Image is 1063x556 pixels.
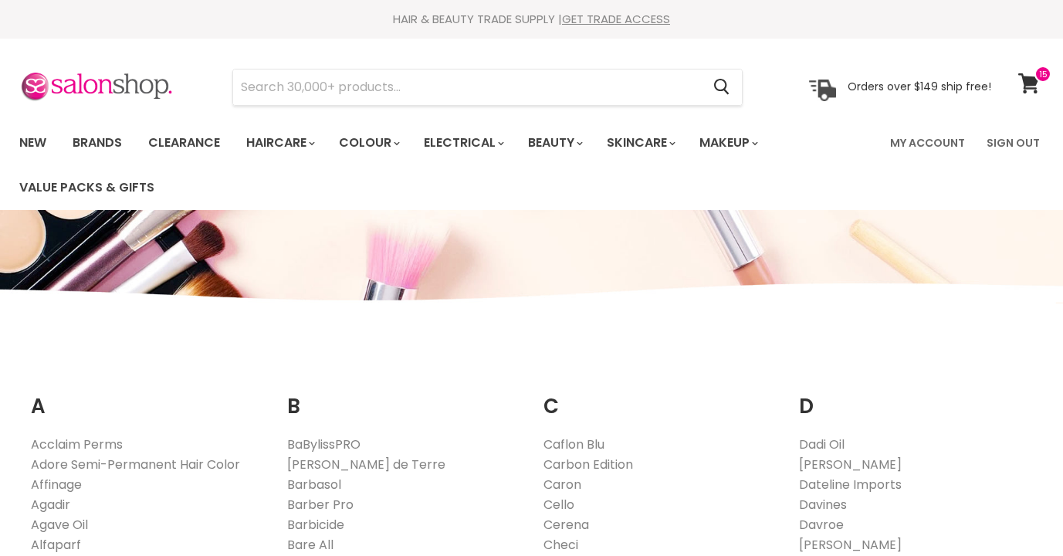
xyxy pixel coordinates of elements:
[799,456,902,473] a: [PERSON_NAME]
[412,127,513,159] a: Electrical
[31,456,240,473] a: Adore Semi-Permanent Hair Color
[287,516,344,534] a: Barbicide
[977,127,1049,159] a: Sign Out
[8,171,166,204] a: Value Packs & Gifts
[543,436,604,453] a: Caflon Blu
[799,476,902,493] a: Dateline Imports
[287,536,333,554] a: Bare All
[543,456,633,473] a: Carbon Edition
[543,516,589,534] a: Cerena
[31,371,264,422] h2: A
[799,436,845,453] a: Dadi Oil
[543,371,777,422] h2: C
[31,496,70,514] a: Agadir
[287,496,354,514] a: Barber Pro
[31,476,82,493] a: Affinage
[701,69,742,105] button: Search
[799,496,847,514] a: Davines
[232,69,743,106] form: Product
[287,456,445,473] a: [PERSON_NAME] de Terre
[287,436,361,453] a: BaBylissPRO
[848,80,991,93] p: Orders over $149 ship free!
[31,516,88,534] a: Agave Oil
[543,536,578,554] a: Checi
[799,536,902,554] a: [PERSON_NAME]
[31,536,81,554] a: Alfaparf
[881,127,974,159] a: My Account
[235,127,324,159] a: Haircare
[8,127,58,159] a: New
[986,483,1048,541] iframe: Gorgias live chat messenger
[595,127,685,159] a: Skincare
[287,371,520,422] h2: B
[543,496,574,514] a: Cello
[287,476,341,493] a: Barbasol
[61,127,134,159] a: Brands
[327,127,409,159] a: Colour
[562,11,670,27] a: GET TRADE ACCESS
[688,127,767,159] a: Makeup
[799,371,1032,422] h2: D
[799,516,844,534] a: Davroe
[543,476,581,493] a: Caron
[8,120,881,210] ul: Main menu
[31,436,123,453] a: Acclaim Perms
[233,69,701,105] input: Search
[137,127,232,159] a: Clearance
[516,127,592,159] a: Beauty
